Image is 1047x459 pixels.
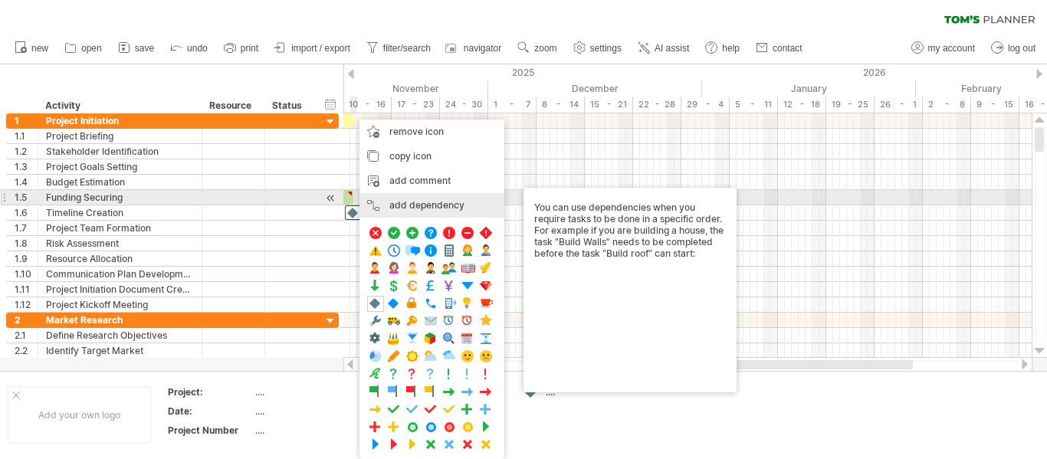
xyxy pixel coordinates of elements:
[514,38,561,58] a: zoom
[363,38,435,58] a: filter/search
[534,43,556,54] span: zoom
[722,43,740,54] span: help
[281,80,488,97] div: November 2025
[241,43,258,54] span: print
[271,38,355,58] a: import / export
[255,385,384,398] div: ....
[359,169,504,193] div: add comment
[534,202,726,379] div: You can use dependencies when you require tasks to be done in a specific order. For example if yo...
[440,97,488,113] div: 24 - 30
[81,43,102,54] span: open
[61,38,107,58] a: open
[702,80,916,97] div: January 2026
[15,221,38,235] div: 1.7
[971,97,1019,113] div: 9 - 15
[46,297,194,312] div: Project Kickoff Meeting
[15,236,38,251] div: 1.8
[323,190,338,206] div: scroll to activity
[15,159,38,174] div: 1.3
[272,98,306,113] div: Status
[46,328,194,343] div: Define Research Objectives
[135,43,154,54] span: save
[752,38,807,58] a: contact
[46,159,194,174] div: Project Goals Setting
[392,97,440,113] div: 17 - 23
[15,267,38,281] div: 1.10
[15,113,38,128] div: 1
[166,38,212,58] a: undo
[634,38,694,58] a: AI assist
[46,282,194,297] div: Project Initiation Document Creation
[359,193,504,218] div: add dependency
[15,343,38,358] div: 2.2
[220,38,263,58] a: print
[655,43,689,54] span: AI assist
[46,251,194,266] div: Resource Allocation
[46,313,194,327] div: Market Research
[488,80,702,97] div: December 2025
[15,129,38,143] div: 1.1
[46,175,194,189] div: Budget Estimation
[46,343,194,358] div: Identify Target Market
[389,150,432,162] span: copy icon
[209,98,256,113] div: Resource
[46,190,194,205] div: Funding Securing
[730,97,778,113] div: 5 - 11
[569,38,626,58] a: settings
[46,267,194,281] div: Communication Plan Development
[15,175,38,189] div: 1.4
[343,97,392,113] div: 10 - 16
[443,38,506,58] a: navigator
[168,405,252,418] div: Date:
[826,97,875,113] div: 19 - 25
[46,129,194,143] div: Project Briefing
[15,313,38,327] div: 2
[923,97,971,113] div: 2 - 8
[291,43,350,54] span: import / export
[590,43,622,54] span: settings
[168,424,252,437] div: Project Number
[15,144,38,159] div: 1.2
[928,43,975,54] span: my account
[633,97,681,113] div: 22 - 28
[31,43,48,54] span: new
[114,38,159,58] a: save
[908,38,980,58] a: my account
[778,97,826,113] div: 12 - 18
[1008,43,1036,54] span: log out
[15,205,38,220] div: 1.6
[585,97,633,113] div: 15 - 21
[46,221,194,235] div: Project Team Formation
[45,98,193,113] div: Activity
[681,97,730,113] div: 29 - 4
[15,297,38,312] div: 1.12
[46,113,194,128] div: Project Initiation
[15,251,38,266] div: 1.9
[46,144,194,159] div: Stakeholder Identification
[701,38,744,58] a: help
[255,424,384,437] div: ....
[168,385,252,398] div: Project:
[15,328,38,343] div: 2.1
[488,97,537,113] div: 1 - 7
[875,97,923,113] div: 26 - 1
[187,43,208,54] span: undo
[255,405,384,418] div: ....
[987,38,1040,58] a: log out
[383,43,431,54] span: filter/search
[11,38,53,58] a: new
[773,43,802,54] span: contact
[46,205,194,220] div: Timeline Creation
[537,97,585,113] div: 8 - 14
[46,236,194,251] div: Risk Assessment
[464,43,501,54] span: navigator
[389,126,444,137] span: remove icon
[8,386,151,444] div: Add your own logo
[15,282,38,297] div: 1.11
[15,190,38,205] div: 1.5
